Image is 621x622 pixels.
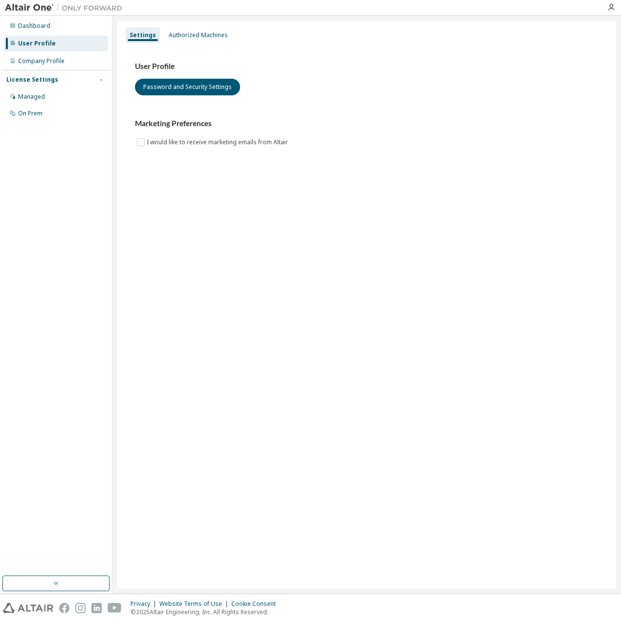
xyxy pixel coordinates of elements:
[135,62,599,71] h3: User Profile
[18,40,56,47] div: User Profile
[91,603,102,613] img: linkedin.svg
[130,31,156,39] div: Settings
[59,603,69,613] img: facebook.svg
[131,608,282,616] p: © 2025 Altair Engineering, Inc. All Rights Reserved.
[18,110,43,117] div: On Prem
[231,600,282,608] div: Cookie Consent
[147,136,290,148] label: I would like to receive marketing emails from Altair
[135,119,599,129] h3: Marketing Preferences
[18,22,50,30] div: Dashboard
[18,93,45,101] div: Managed
[159,600,231,608] div: Website Terms of Use
[169,31,228,39] div: Authorized Machines
[135,79,240,95] button: Password and Security Settings
[6,76,58,84] div: License Settings
[108,603,122,613] img: youtube.svg
[5,3,127,13] img: Altair One
[18,57,65,65] div: Company Profile
[131,600,159,608] div: Privacy
[75,603,86,613] img: instagram.svg
[3,603,53,613] img: altair_logo.svg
